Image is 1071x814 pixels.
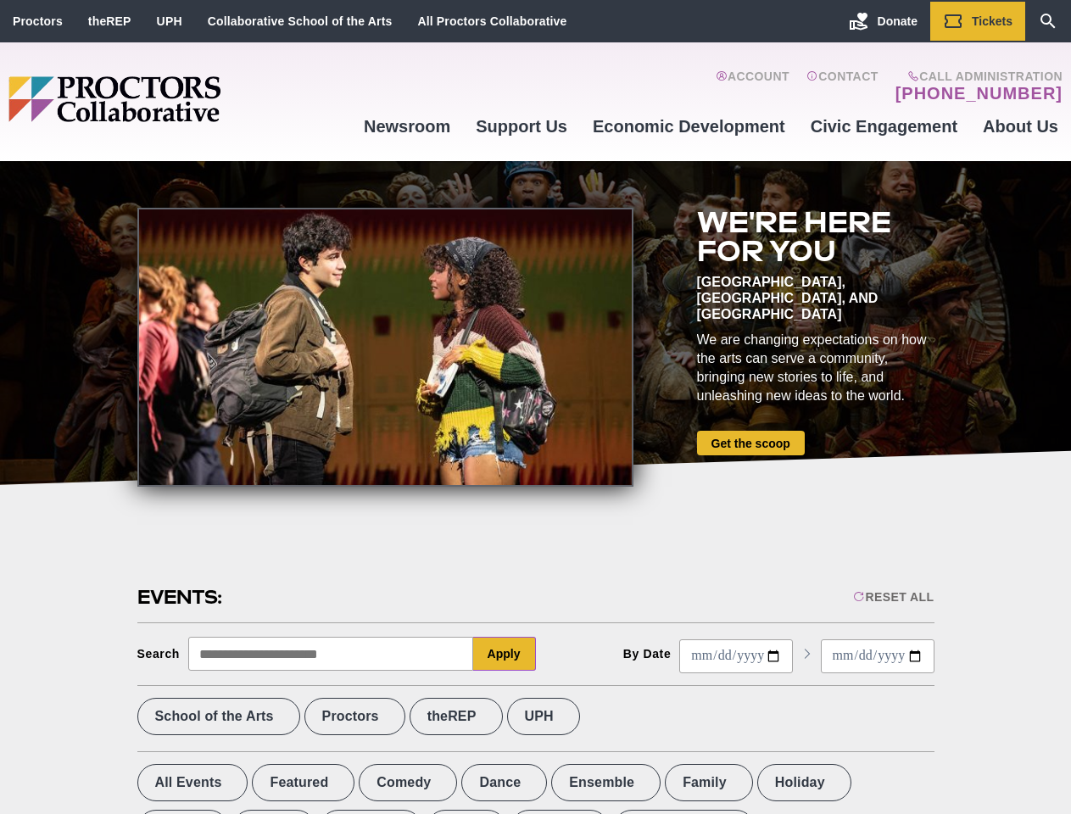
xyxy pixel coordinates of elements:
img: Proctors logo [8,76,351,122]
label: Featured [252,764,354,801]
h2: We're here for you [697,208,934,265]
label: Ensemble [551,764,661,801]
div: By Date [623,647,672,661]
a: Civic Engagement [798,103,970,149]
span: Tickets [972,14,1012,28]
label: Holiday [757,764,851,801]
label: Comedy [359,764,457,801]
a: Donate [836,2,930,41]
label: Dance [461,764,547,801]
span: Call Administration [890,70,1063,83]
button: Apply [473,637,536,671]
label: theREP [410,698,503,735]
a: [PHONE_NUMBER] [895,83,1063,103]
div: We are changing expectations on how the arts can serve a community, bringing new stories to life,... [697,331,934,405]
a: Economic Development [580,103,798,149]
a: Contact [806,70,879,103]
a: Account [716,70,789,103]
a: All Proctors Collaborative [417,14,566,28]
a: UPH [157,14,182,28]
span: Donate [878,14,918,28]
a: Search [1025,2,1071,41]
label: School of the Arts [137,698,300,735]
label: Family [665,764,753,801]
div: Reset All [853,590,934,604]
a: Proctors [13,14,63,28]
a: Support Us [463,103,580,149]
label: Proctors [304,698,405,735]
a: theREP [88,14,131,28]
label: All Events [137,764,248,801]
a: About Us [970,103,1071,149]
a: Collaborative School of the Arts [208,14,393,28]
div: Search [137,647,181,661]
a: Newsroom [351,103,463,149]
a: Tickets [930,2,1025,41]
h2: Events: [137,584,225,610]
a: Get the scoop [697,431,805,455]
label: UPH [507,698,580,735]
div: [GEOGRAPHIC_DATA], [GEOGRAPHIC_DATA], and [GEOGRAPHIC_DATA] [697,274,934,322]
